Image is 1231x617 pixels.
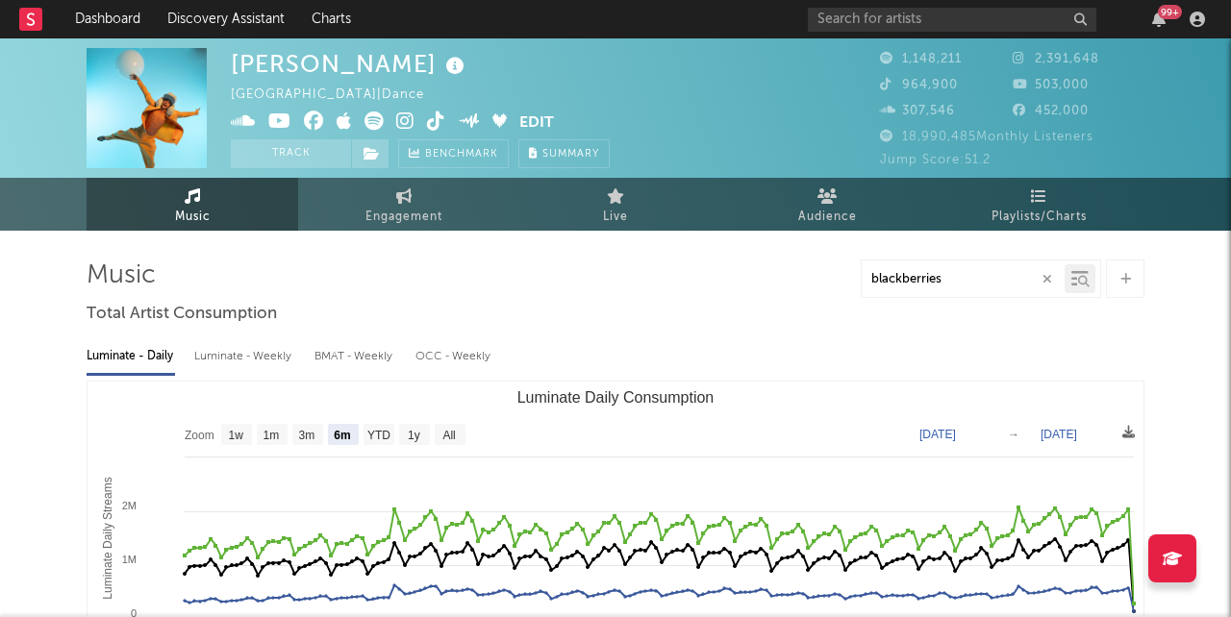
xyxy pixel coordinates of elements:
button: Summary [518,139,610,168]
span: Music [175,206,211,229]
text: All [442,429,455,442]
div: Luminate - Daily [87,340,175,373]
span: Audience [798,206,857,229]
text: Zoom [185,429,214,442]
text: → [1008,428,1019,441]
text: 2M [122,500,137,511]
span: Live [603,206,628,229]
span: Engagement [365,206,442,229]
a: Engagement [298,178,510,231]
button: Edit [519,111,554,136]
text: 1m [264,429,280,442]
span: 2,391,648 [1013,53,1099,65]
button: Track [231,139,351,168]
button: 99+ [1152,12,1166,27]
div: BMAT - Weekly [314,340,396,373]
input: Search by song name or URL [862,272,1065,287]
a: Live [510,178,721,231]
text: YTD [367,429,390,442]
span: 1,148,211 [880,53,962,65]
span: 964,900 [880,79,958,91]
text: 1M [122,554,137,565]
div: [GEOGRAPHIC_DATA] | Dance [231,84,446,107]
input: Search for artists [808,8,1096,32]
text: 6m [334,429,350,442]
div: [PERSON_NAME] [231,48,469,80]
span: Benchmark [425,143,498,166]
text: Luminate Daily Streams [101,477,114,599]
span: 503,000 [1013,79,1089,91]
text: 3m [299,429,315,442]
span: Playlists/Charts [992,206,1087,229]
div: OCC - Weekly [415,340,492,373]
a: Audience [721,178,933,231]
a: Benchmark [398,139,509,168]
a: Playlists/Charts [933,178,1144,231]
a: Music [87,178,298,231]
div: Luminate - Weekly [194,340,295,373]
text: Luminate Daily Consumption [517,389,715,406]
text: 1w [229,429,244,442]
span: 18,990,485 Monthly Listeners [880,131,1093,143]
div: 99 + [1158,5,1182,19]
span: 452,000 [1013,105,1089,117]
text: 1y [408,429,420,442]
span: Total Artist Consumption [87,303,277,326]
span: Summary [542,149,599,160]
text: [DATE] [1041,428,1077,441]
span: 307,546 [880,105,955,117]
text: [DATE] [919,428,956,441]
span: Jump Score: 51.2 [880,154,991,166]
